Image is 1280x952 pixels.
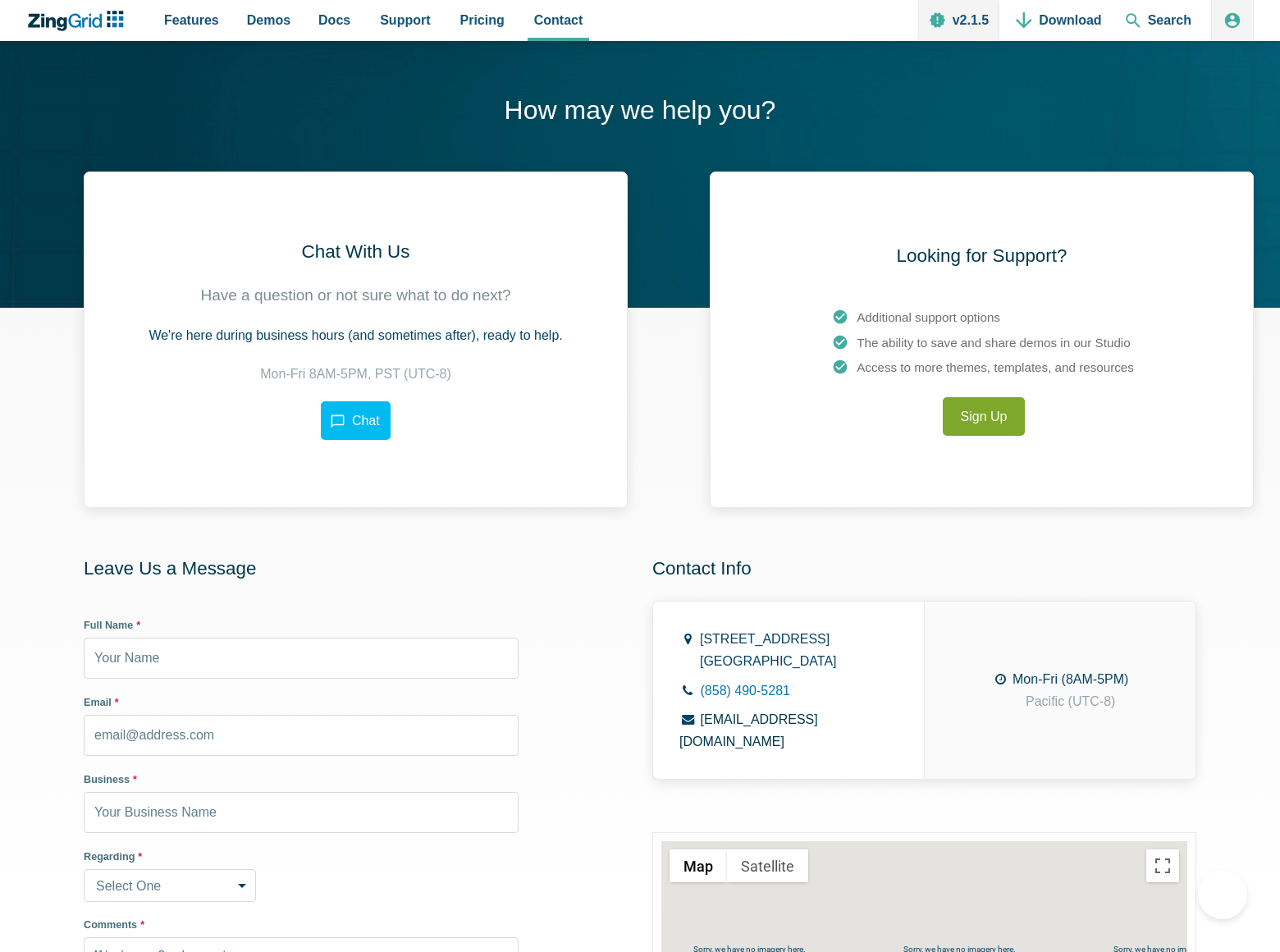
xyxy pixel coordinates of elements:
[260,363,451,385] p: Mon-Fri 8AM-5PM, PST (UTC-8)
[26,11,132,31] a: ZingChart Logo. Click to return to the homepage
[857,336,1130,350] span: The ability to save and share demos in our Studio
[679,712,818,748] a: [EMAIL_ADDRESS][DOMAIN_NAME]
[84,715,519,756] input: email@address.com
[164,9,219,31] span: Features
[200,284,510,308] p: Have a question or not sure what to do next?
[84,638,519,679] input: Your Name
[84,792,519,833] input: Your Business Name
[701,684,790,698] a: (858) 490-5281
[897,244,1067,268] h2: Looking for Support?
[1026,694,1115,708] span: Pacific (UTC-8)
[84,849,519,865] label: Regarding
[149,324,562,346] p: We're here during business hours (and sometimes after), ready to help.
[670,849,727,882] button: Show street map
[84,772,519,788] label: Business
[84,556,628,580] h2: Leave Us a Message
[247,9,290,31] span: Demos
[943,397,1026,436] a: Sign Up
[84,695,519,711] label: Email
[460,9,505,31] span: Pricing
[727,849,808,882] button: Show satellite imagery
[302,240,410,263] h2: Chat With Us
[84,918,519,933] label: Comments
[700,628,837,672] address: [STREET_ADDRESS] [GEOGRAPHIC_DATA]
[1146,849,1179,882] button: Toggle fullscreen view
[652,556,1254,580] h2: Contact Info
[84,869,256,902] select: Choose a topic
[857,360,1134,374] span: Access to more themes, templates, and resources
[380,9,430,31] span: Support
[534,9,583,31] span: Contact
[26,94,1254,130] h1: How may we help you?
[1013,672,1128,686] span: Mon-Fri (8AM-5PM)
[84,618,519,634] label: Full Name
[318,9,350,31] span: Docs
[1198,870,1247,919] iframe: Help Scout Beacon - Open
[857,310,1000,324] span: Additional support options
